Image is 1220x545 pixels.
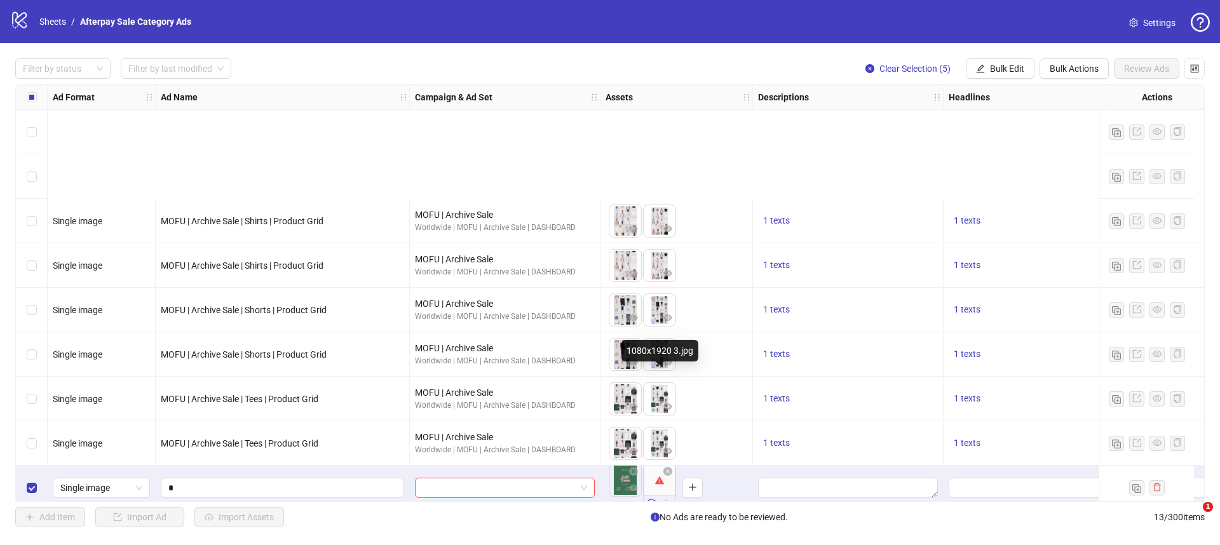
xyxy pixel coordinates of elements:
img: Asset 2 [644,339,675,370]
button: Preview [626,355,641,370]
div: Select row 2 [16,154,48,199]
img: Asset 1 [609,383,641,415]
span: eye [1153,216,1162,225]
button: Duplicate [1109,258,1124,273]
button: Preview [626,400,641,415]
span: eye [1153,172,1162,180]
button: Preview [626,222,641,237]
span: export [1132,438,1141,447]
button: 1 texts [949,213,986,229]
button: Delete [660,464,675,480]
strong: Actions [1142,90,1172,104]
button: Configure table settings [1184,58,1205,79]
div: Select row 8 [16,421,48,466]
button: 1 texts [949,391,986,407]
div: Edit values [949,478,1128,498]
span: 1 texts [954,215,980,225]
strong: Headlines [949,90,990,104]
span: holder [599,93,607,102]
button: Clear Selection (5) [855,58,961,79]
span: MOFU | Archive Sale | Shirts | Product Grid [161,260,323,271]
span: export [1132,260,1141,269]
span: MOFU | Archive Sale | Tees | Product Grid [161,438,318,448]
span: 1 texts [954,349,980,359]
span: eye [629,224,638,233]
button: Bulk Edit [966,58,1034,79]
div: Resize Ad Format column [152,84,155,109]
div: Select row 4 [16,243,48,288]
span: export [1132,172,1141,180]
span: Single image [53,349,102,360]
div: Select row 1 [16,110,48,154]
span: eye [629,358,638,367]
div: Resize Campaign & Ad Set column [597,84,600,109]
button: Add [682,478,703,498]
span: 1 texts [954,260,980,270]
div: Asset 1 [609,464,641,496]
img: Asset 1 [609,205,641,237]
button: Duplicate [1109,169,1124,184]
button: Add Item [15,507,85,527]
span: plus [688,483,697,492]
span: 1 texts [763,260,790,270]
span: holder [751,93,760,102]
strong: Ad Format [53,90,95,104]
span: reload [647,499,656,508]
button: Duplicate [1109,302,1124,318]
span: close-circle [629,467,638,476]
span: export [1132,216,1141,225]
span: 1 texts [763,438,790,448]
img: Asset 1 [609,250,641,281]
div: Select row 7 [16,377,48,421]
button: Duplicate [1129,480,1144,495]
span: holder [154,93,163,102]
span: export [1132,305,1141,314]
span: eye [1153,305,1162,314]
span: Settings [1143,16,1176,30]
span: 1 [1203,502,1213,512]
iframe: Intercom live chat [1177,502,1207,532]
button: Preview [660,222,675,237]
strong: Ad Name [161,90,198,104]
button: 1 texts [758,258,795,273]
span: warning [655,476,664,485]
span: question-circle [1191,13,1210,32]
span: export [1132,127,1141,136]
span: 1 texts [763,393,790,403]
span: Bulk Edit [990,64,1024,74]
button: Import Ad [95,507,184,527]
span: eye [663,447,672,455]
button: Review Ads [1114,58,1179,79]
div: MOFU | Archive Sale [415,341,595,355]
button: Preview [626,481,641,496]
button: 1 texts [949,436,986,451]
div: Resize Assets column [749,84,752,109]
button: Preview [626,444,641,459]
div: Select row 9 [16,466,48,510]
span: info-circle [651,513,660,521]
span: eye [1153,438,1162,447]
span: close-circle [865,64,874,73]
button: 1 texts [758,302,795,318]
a: Afterpay Sale Category Ads [78,15,194,29]
span: holder [399,93,408,102]
span: No Ads are ready to be reviewed. [651,510,788,524]
span: holder [408,93,417,102]
span: edit [976,64,985,73]
div: Select row 5 [16,288,48,332]
span: eye [663,224,672,233]
button: Preview [660,444,675,459]
span: Single image [53,216,102,226]
span: eye [663,402,672,411]
span: 1 texts [954,438,980,448]
button: Preview [660,266,675,281]
span: eye [629,402,638,411]
button: 1 texts [949,347,986,362]
div: Worldwide | MOFU | Archive Sale | DASHBOARD [415,444,595,456]
button: Preview [660,355,675,370]
button: 1 texts [758,436,795,451]
span: Clear Selection (5) [879,64,951,74]
span: Single image [53,260,102,271]
span: MOFU | Archive Sale | Shirts | Product Grid [161,216,323,226]
div: Select row 3 [16,199,48,243]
